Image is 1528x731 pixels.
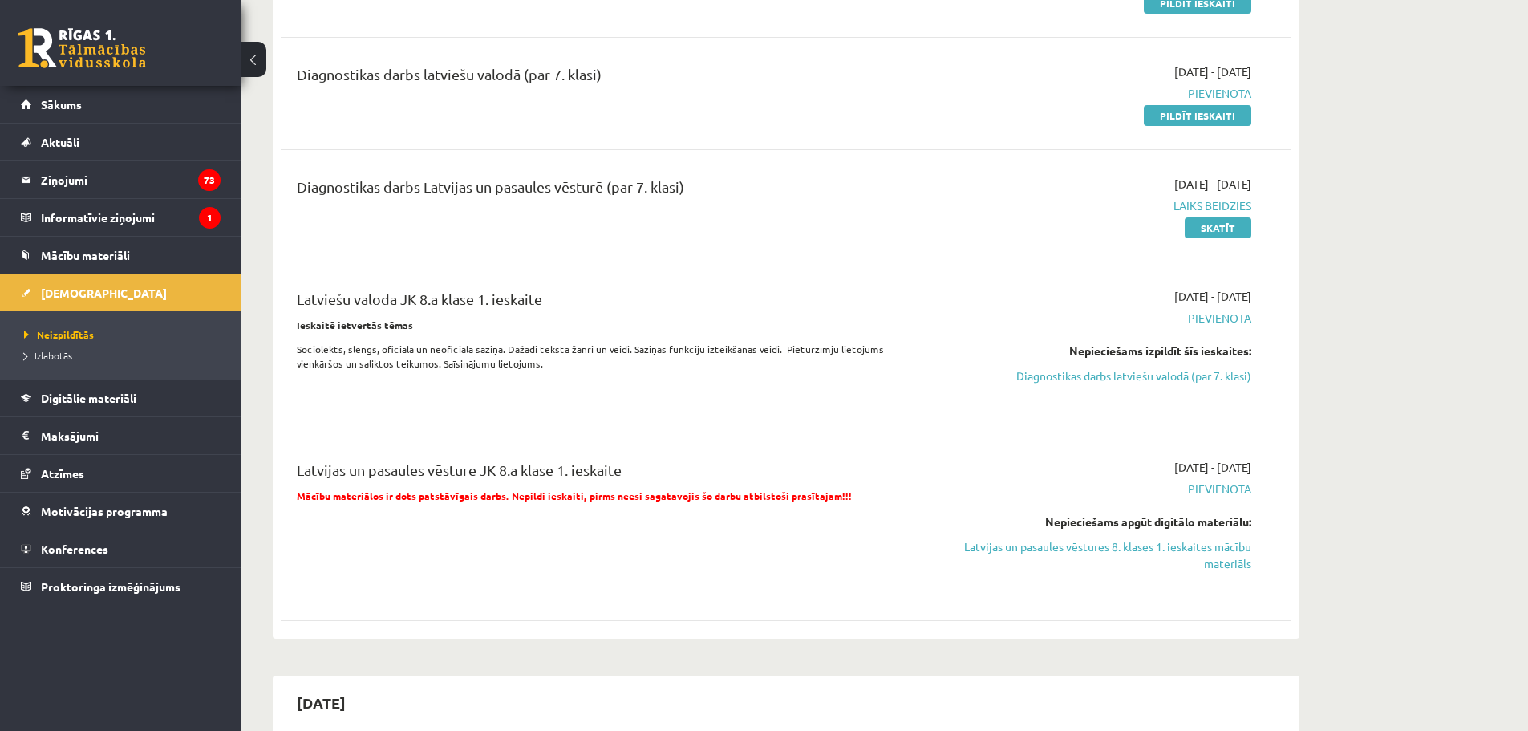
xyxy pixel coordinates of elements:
div: Latvijas un pasaules vēsture JK 8.a klase 1. ieskaite [297,459,925,489]
span: [DATE] - [DATE] [1174,459,1251,476]
a: Izlabotās [24,348,225,363]
span: Pievienota [949,310,1251,327]
span: Konferences [41,542,108,556]
span: Pievienota [949,481,1251,497]
div: Nepieciešams apgūt digitālo materiālu: [949,514,1251,530]
legend: Maksājumi [41,417,221,454]
span: Neizpildītās [24,328,94,341]
a: Konferences [21,530,221,567]
a: Digitālie materiāli [21,380,221,416]
span: Motivācijas programma [41,504,168,518]
span: Mācību materiāli [41,248,130,262]
a: [DEMOGRAPHIC_DATA] [21,274,221,311]
span: [DATE] - [DATE] [1174,288,1251,305]
a: Proktoringa izmēģinājums [21,568,221,605]
span: [DATE] - [DATE] [1174,63,1251,80]
i: 73 [198,169,221,191]
span: Atzīmes [41,466,84,481]
h2: [DATE] [281,684,362,721]
a: Informatīvie ziņojumi1 [21,199,221,236]
span: Sākums [41,97,82,112]
a: Aktuāli [21,124,221,160]
a: Neizpildītās [24,327,225,342]
a: Latvijas un pasaules vēstures 8. klases 1. ieskaites mācību materiāls [949,538,1251,572]
a: Maksājumi [21,417,221,454]
a: Diagnostikas darbs latviešu valodā (par 7. klasi) [949,368,1251,384]
p: Sociolekts, slengs, oficiālā un neoficiālā saziņa. Dažādi teksta žanri un veidi. Saziņas funkciju... [297,342,925,371]
div: Diagnostikas darbs Latvijas un pasaules vēsturē (par 7. klasi) [297,176,925,205]
a: Skatīt [1185,217,1251,238]
div: Nepieciešams izpildīt šīs ieskaites: [949,343,1251,359]
span: Digitālie materiāli [41,391,136,405]
strong: Ieskaitē ietvertās tēmas [297,319,413,331]
a: Motivācijas programma [21,493,221,530]
div: Latviešu valoda JK 8.a klase 1. ieskaite [297,288,925,318]
span: Proktoringa izmēģinājums [41,579,180,594]
span: [DATE] - [DATE] [1174,176,1251,193]
a: Ziņojumi73 [21,161,221,198]
legend: Ziņojumi [41,161,221,198]
legend: Informatīvie ziņojumi [41,199,221,236]
span: Aktuāli [41,135,79,149]
i: 1 [199,207,221,229]
a: Rīgas 1. Tālmācības vidusskola [18,28,146,68]
span: Izlabotās [24,349,72,362]
a: Atzīmes [21,455,221,492]
div: Diagnostikas darbs latviešu valodā (par 7. klasi) [297,63,925,93]
a: Mācību materiāli [21,237,221,274]
span: [DEMOGRAPHIC_DATA] [41,286,167,300]
span: Pievienota [949,85,1251,102]
a: Pildīt ieskaiti [1144,105,1251,126]
a: Sākums [21,86,221,123]
span: Laiks beidzies [949,197,1251,214]
span: Mācību materiālos ir dots patstāvīgais darbs. Nepildi ieskaiti, pirms neesi sagatavojis šo darbu ... [297,489,852,502]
